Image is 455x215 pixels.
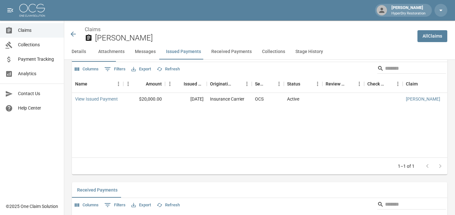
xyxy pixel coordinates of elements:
[377,199,446,211] div: Search
[184,75,204,93] div: Issued Date
[367,75,384,93] div: Check Number
[19,4,45,17] img: ocs-logo-white-transparent.png
[75,75,87,93] div: Name
[265,79,274,88] button: Sort
[137,79,146,88] button: Sort
[207,75,252,93] div: Originating From
[18,27,59,34] span: Claims
[130,200,153,210] button: Export
[287,75,300,93] div: Status
[252,75,284,93] div: Sent To
[72,75,123,93] div: Name
[242,79,252,89] button: Menu
[384,79,393,88] button: Sort
[274,79,284,89] button: Menu
[85,26,412,33] nav: breadcrumb
[18,90,59,97] span: Contact Us
[146,75,162,93] div: Amount
[206,44,257,59] button: Received Payments
[95,33,412,43] h2: [PERSON_NAME]
[130,44,161,59] button: Messages
[64,44,455,59] div: anchor tabs
[210,75,233,93] div: Originating From
[175,79,184,88] button: Sort
[85,26,101,32] a: Claims
[364,75,403,93] div: Check Number
[87,79,96,88] button: Sort
[64,44,93,59] button: Details
[233,79,242,88] button: Sort
[290,44,328,59] button: Stage History
[284,75,322,93] div: Status
[418,79,427,88] button: Sort
[322,75,364,93] div: Review Status
[406,96,440,102] a: [PERSON_NAME]
[257,44,290,59] button: Collections
[123,79,133,89] button: Menu
[155,200,181,210] button: Refresh
[165,93,207,105] div: [DATE]
[18,70,59,77] span: Analytics
[130,64,153,74] button: Export
[255,96,264,102] div: OCS
[73,64,100,74] button: Select columns
[287,96,299,102] div: Active
[417,30,447,42] a: AllClaims
[210,96,244,102] div: Insurance Carrier
[393,79,403,89] button: Menu
[346,79,354,88] button: Sort
[165,75,207,93] div: Issued Date
[103,200,127,210] button: Show filters
[72,182,123,198] button: Received Payments
[6,203,58,210] div: © 2025 One Claim Solution
[406,75,418,93] div: Claim
[75,96,118,102] a: View Issued Payment
[73,200,100,210] button: Select columns
[114,79,123,89] button: Menu
[103,64,127,74] button: Show filters
[161,44,206,59] button: Issued Payments
[123,75,165,93] div: Amount
[18,105,59,112] span: Help Center
[313,79,322,89] button: Menu
[123,93,165,105] div: $20,000.00
[255,75,265,93] div: Sent To
[326,75,346,93] div: Review Status
[155,64,181,74] button: Refresh
[4,4,17,17] button: open drawer
[391,11,425,16] p: HyperDry Restoration
[398,163,415,169] p: 1–1 of 1
[72,182,447,198] div: related-list tabs
[300,79,309,88] button: Sort
[354,79,364,89] button: Menu
[18,56,59,63] span: Payment Tracking
[93,44,130,59] button: Attachments
[377,63,446,75] div: Search
[165,79,175,89] button: Menu
[389,4,428,16] div: [PERSON_NAME]
[18,41,59,48] span: Collections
